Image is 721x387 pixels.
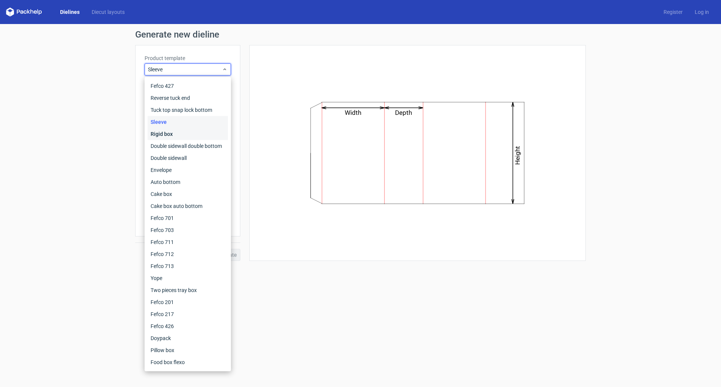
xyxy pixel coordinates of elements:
[514,146,522,165] text: Height
[148,104,228,116] div: Tuck top snap lock bottom
[148,224,228,236] div: Fefco 703
[148,188,228,200] div: Cake box
[148,260,228,272] div: Fefco 713
[148,332,228,344] div: Doypack
[86,8,131,16] a: Diecut layouts
[148,80,228,92] div: Fefco 427
[148,236,228,248] div: Fefco 711
[345,109,362,116] text: Width
[148,308,228,320] div: Fefco 217
[148,92,228,104] div: Reverse tuck end
[148,164,228,176] div: Envelope
[148,116,228,128] div: Sleeve
[148,152,228,164] div: Double sidewall
[148,128,228,140] div: Rigid box
[54,8,86,16] a: Dielines
[148,176,228,188] div: Auto bottom
[658,8,689,16] a: Register
[148,320,228,332] div: Fefco 426
[148,140,228,152] div: Double sidewall double bottom
[148,248,228,260] div: Fefco 712
[689,8,715,16] a: Log in
[148,272,228,284] div: Yope
[148,344,228,356] div: Pillow box
[145,54,231,62] label: Product template
[395,109,412,116] text: Depth
[148,284,228,296] div: Two pieces tray box
[148,356,228,368] div: Food box flexo
[135,30,586,39] h1: Generate new dieline
[148,200,228,212] div: Cake box auto bottom
[148,296,228,308] div: Fefco 201
[148,212,228,224] div: Fefco 701
[148,66,222,73] span: Sleeve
